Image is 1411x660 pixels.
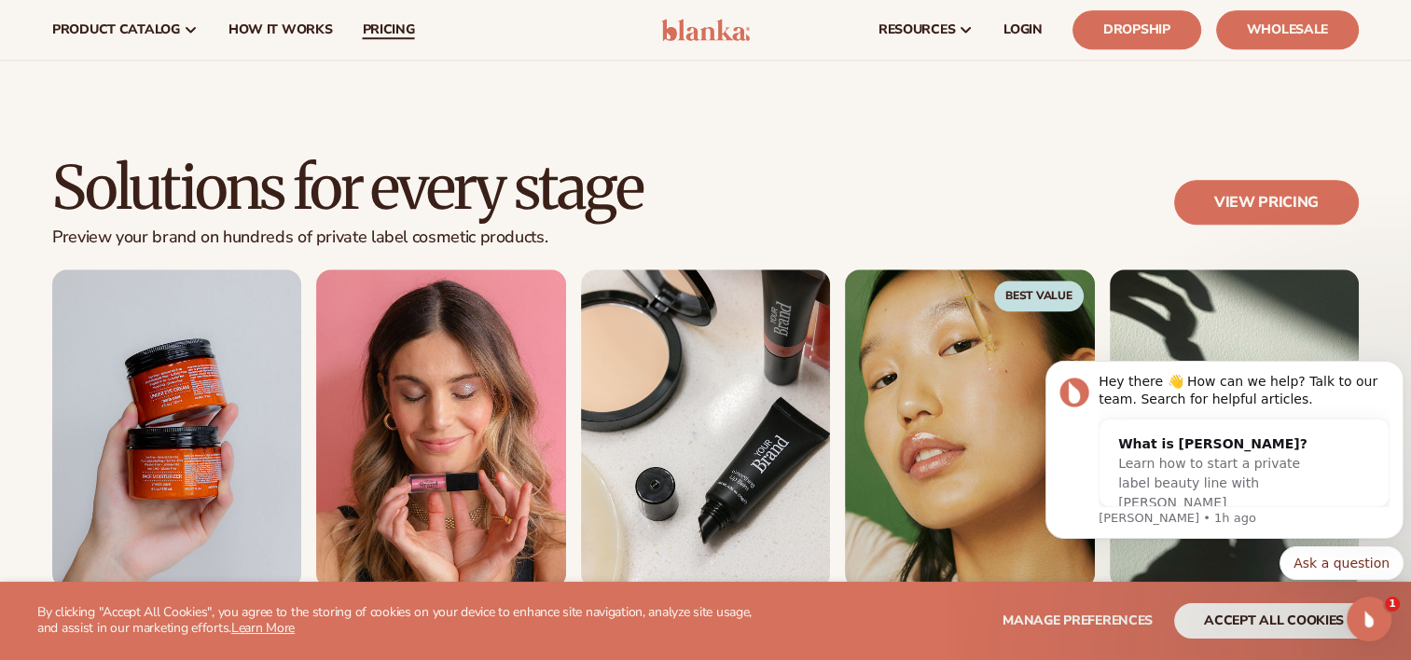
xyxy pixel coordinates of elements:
[1003,612,1153,629] span: Manage preferences
[52,269,301,587] img: Shopify Image 10
[1174,180,1359,225] a: View pricing
[52,227,643,248] p: Preview your brand on hundreds of private label cosmetic products.
[1072,10,1201,49] a: Dropship
[52,22,180,37] span: product catalog
[362,22,414,37] span: pricing
[1385,597,1400,612] span: 1
[1038,337,1411,651] iframe: Intercom notifications message
[316,269,565,587] img: Shopify Image 12
[1110,269,1359,587] img: Shopify Image 18
[231,619,295,637] a: Learn More
[1347,597,1391,641] iframe: Intercom live chat
[845,269,1094,587] img: Shopify Image 16
[994,281,1084,310] span: Best Value
[1216,10,1359,49] a: Wholesale
[1003,603,1153,639] button: Manage preferences
[1003,22,1043,37] span: LOGIN
[581,269,830,587] img: Shopify Image 14
[661,19,750,41] img: logo
[52,157,643,219] h2: Solutions for every stage
[228,22,333,37] span: How It Works
[878,22,955,37] span: resources
[37,605,766,637] p: By clicking "Accept All Cookies", you agree to the storing of cookies on your device to enhance s...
